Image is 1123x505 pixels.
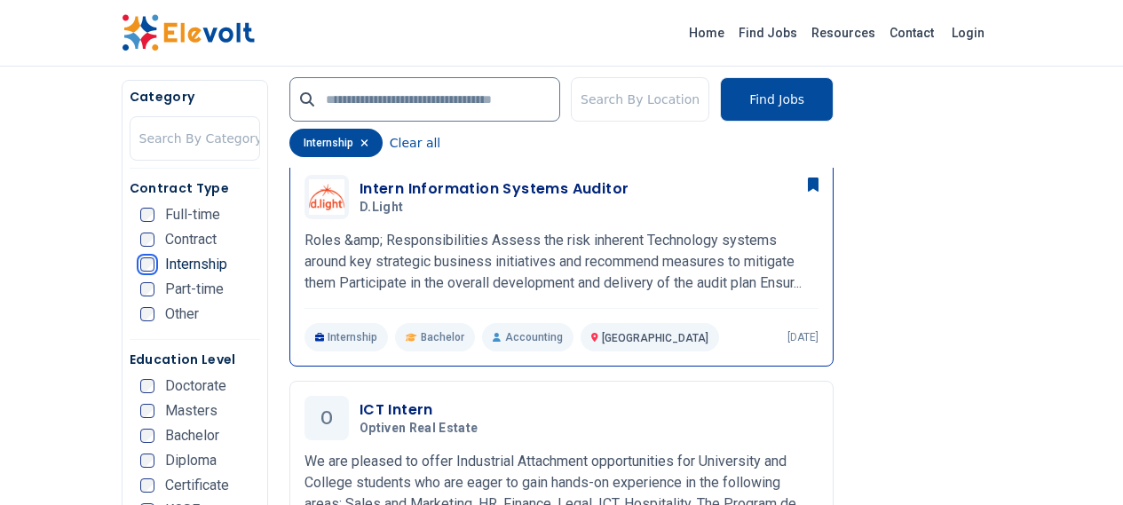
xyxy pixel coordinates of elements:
p: [DATE] [787,330,819,344]
input: Bachelor [140,429,154,443]
p: Accounting [482,323,573,351]
a: Contact [882,19,941,47]
span: Bachelor [165,429,219,443]
span: Part-time [165,282,224,296]
button: Clear all [390,129,440,157]
span: Bachelor [421,330,464,344]
input: Masters [140,404,154,418]
h3: Intern Information Systems Auditor [360,178,629,200]
h5: Contract Type [130,179,260,197]
input: Contract [140,233,154,247]
span: Contract [165,233,217,247]
span: Other [165,307,199,321]
input: Diploma [140,454,154,468]
a: d.lightIntern Information Systems Auditord.lightRoles &amp; Responsibilities Assess the risk inhe... [304,175,819,351]
span: Masters [165,404,217,418]
h3: ICT Intern [360,399,486,421]
input: Part-time [140,282,154,296]
iframe: Chat Widget [1034,420,1123,505]
span: d.light [360,200,403,216]
p: Roles &amp; Responsibilities Assess the risk inherent Technology systems around key strategic bus... [304,230,819,294]
input: Certificate [140,478,154,493]
span: Diploma [165,454,217,468]
img: Elevolt [122,14,255,51]
p: O [320,396,333,440]
p: Internship [304,323,389,351]
input: Doctorate [140,379,154,393]
input: Full-time [140,208,154,222]
span: Full-time [165,208,220,222]
h5: Category [130,88,260,106]
input: Internship [140,257,154,272]
span: Doctorate [165,379,226,393]
span: Internship [165,257,227,272]
a: Login [941,15,995,51]
span: [GEOGRAPHIC_DATA] [602,332,708,344]
span: Certificate [165,478,229,493]
div: internship [289,129,383,157]
h5: Education Level [130,351,260,368]
a: Resources [804,19,882,47]
input: Other [140,307,154,321]
span: Optiven Real Estate [360,421,478,437]
a: Home [682,19,732,47]
a: Find Jobs [732,19,804,47]
img: d.light [309,179,344,215]
button: Find Jobs [720,77,834,122]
